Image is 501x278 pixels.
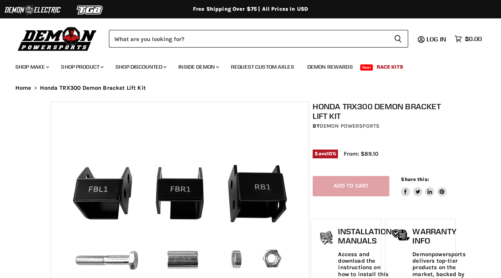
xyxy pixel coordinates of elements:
[302,59,359,75] a: Demon Rewards
[173,59,224,75] a: Inside Demon
[15,85,31,91] a: Home
[10,59,54,75] a: Shop Make
[15,25,99,52] img: Demon Powersports
[313,122,454,130] div: by
[327,151,332,156] span: 10
[360,64,373,71] span: New!
[109,30,388,48] input: Search
[320,123,379,129] a: Demon Powersports
[465,35,482,43] span: $0.00
[109,30,408,48] form: Product
[401,176,428,182] span: Share this:
[55,59,108,75] a: Shop Product
[110,59,171,75] a: Shop Discounted
[344,150,378,157] span: From: $89.10
[338,227,391,245] h1: Installation Manuals
[313,102,454,121] h1: Honda TRX300 Demon Bracket Lift Kit
[40,85,146,91] span: Honda TRX300 Demon Bracket Lift Kit
[427,35,446,43] span: Log in
[225,59,300,75] a: Request Custom Axles
[451,33,486,44] a: $0.00
[401,176,447,196] aside: Share this:
[423,36,451,43] a: Log in
[412,227,465,245] h1: Warranty Info
[10,56,480,75] ul: Main menu
[391,229,410,241] img: warranty-icon.png
[61,3,119,17] img: TGB Logo 2
[4,3,61,17] img: Demon Electric Logo 2
[388,30,408,48] button: Search
[317,229,336,248] img: install_manual-icon.png
[313,150,338,158] span: Save %
[371,59,409,75] a: Race Kits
